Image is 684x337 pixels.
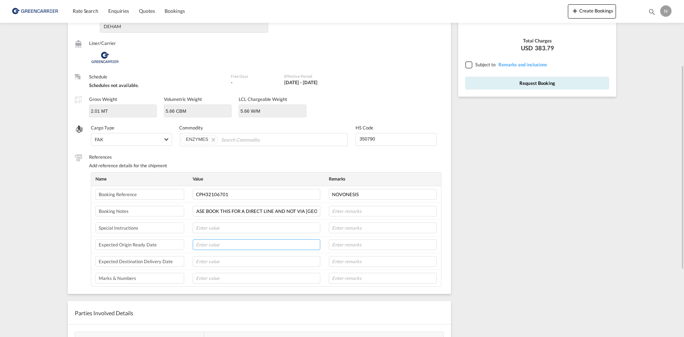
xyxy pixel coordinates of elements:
[329,273,437,284] input: Enter remarks
[95,256,184,267] input: Enter label
[329,206,437,216] input: Enter remarks
[193,206,320,216] input: Enter value
[193,223,320,233] input: Enter value
[95,137,103,142] div: FAK
[188,173,325,186] th: Value
[648,8,656,16] md-icon: icon-magnify
[571,6,579,15] md-icon: icon-plus 400-fg
[91,124,172,131] label: Cargo Type
[193,256,320,267] input: Enter value
[284,73,348,79] label: Effective Period
[89,73,224,80] label: Schedule
[329,239,437,250] input: Enter remarks
[108,8,129,14] span: Enquiries
[89,48,121,66] img: Greencarrier Consolidators
[75,310,133,316] span: Parties Involved Details
[89,82,224,88] div: Schedules not available.
[193,273,320,284] input: Enter value
[329,223,437,233] input: Enter remarks
[356,124,437,131] label: HS Code
[139,8,155,14] span: Quotes
[497,62,547,67] span: REMARKSINCLUSIONS
[95,206,184,216] input: Enter label
[239,96,287,102] label: LCL Chargeable Weight
[325,173,441,186] th: Remarks
[179,124,349,131] label: Commodity
[231,73,277,79] label: Free Days
[568,4,616,19] button: icon-plus 400-fgCreate Bookings
[359,133,436,144] input: Enter HS Code
[284,79,317,86] div: 01 Jul 2025 - 30 Sep 2025
[186,137,208,142] span: ENZYMES
[660,5,672,17] div: N
[475,62,496,67] span: Subject to
[95,223,184,233] input: Enter label
[193,239,320,250] input: Enter value
[91,173,188,186] th: Name
[186,136,210,143] div: ENZYMES. Press delete to remove this chip.
[95,239,184,250] input: Enter label
[11,3,59,19] img: b0b18ec08afe11efb1d4932555f5f09d.png
[164,96,202,102] label: Volumetric Weight
[91,133,172,146] md-select: Select Cargo type: FAK
[180,133,348,146] md-chips-wrap: Chips container. Use arrow keys to select chips.
[95,189,184,200] input: Enter label
[221,134,286,145] input: Chips input.
[89,154,444,160] label: References
[75,40,82,47] md-icon: /assets/icons/custom/liner-aaa8ad.svg
[193,189,320,200] input: Enter value
[89,40,224,46] label: Liner/Carrier
[89,162,444,169] div: Add reference details for the shipment
[231,79,233,86] div: -
[465,77,609,90] button: Request Booking
[73,8,98,14] span: Rate Search
[648,8,656,19] div: icon-magnify
[465,37,609,44] div: Total Charges
[329,189,437,200] input: Enter remarks
[535,44,554,52] span: 383.79
[465,44,609,52] div: USD
[165,8,185,14] span: Bookings
[100,23,121,30] div: DEHAM
[207,136,218,143] button: Remove ENZYMES
[329,256,437,267] input: Enter remarks
[95,273,184,284] input: Enter label
[89,96,117,102] label: Gross Weight
[89,48,224,66] div: Greencarrier Consolidators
